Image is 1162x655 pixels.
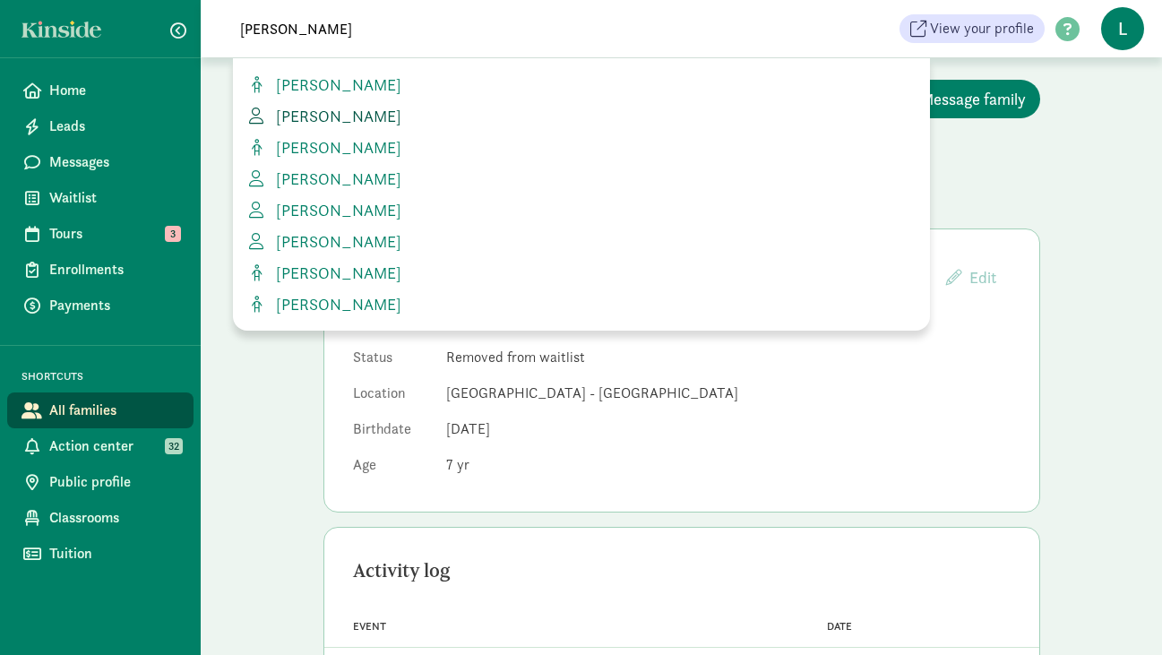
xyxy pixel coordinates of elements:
[49,187,179,209] span: Waitlist
[49,80,179,101] span: Home
[899,14,1045,43] a: View your profile
[49,116,179,137] span: Leads
[49,223,179,245] span: Tours
[49,259,179,280] span: Enrollments
[7,144,194,180] a: Messages
[353,418,432,447] dt: Birthdate
[247,198,916,222] a: [PERSON_NAME]
[165,438,183,454] span: 32
[247,292,916,316] a: [PERSON_NAME]
[269,200,401,220] span: [PERSON_NAME]
[353,454,432,483] dt: Age
[49,543,179,565] span: Tuition
[247,167,916,191] a: [PERSON_NAME]
[49,151,179,173] span: Messages
[1101,7,1144,50] span: L
[353,383,432,411] dt: Location
[7,180,194,216] a: Waitlist
[49,295,179,316] span: Payments
[930,18,1034,39] span: View your profile
[165,226,181,242] span: 3
[920,87,1026,111] span: Message family
[49,435,179,457] span: Action center
[49,471,179,493] span: Public profile
[446,347,1011,368] dd: Removed from waitlist
[1072,569,1162,655] iframe: Chat Widget
[247,135,916,159] a: [PERSON_NAME]
[7,500,194,536] a: Classrooms
[353,620,386,633] span: Event
[446,383,1011,404] dd: [GEOGRAPHIC_DATA] - [GEOGRAPHIC_DATA]
[269,231,401,252] span: [PERSON_NAME]
[353,347,432,375] dt: Status
[7,428,194,464] a: Action center 32
[49,400,179,421] span: All families
[247,229,916,254] a: [PERSON_NAME]
[269,294,401,315] span: [PERSON_NAME]
[969,267,996,288] span: Edit
[269,168,401,189] span: [PERSON_NAME]
[446,419,490,438] span: [DATE]
[49,507,179,529] span: Classrooms
[247,73,916,97] a: [PERSON_NAME]
[827,620,852,633] span: Date
[7,536,194,572] a: Tuition
[7,252,194,288] a: Enrollments
[247,104,916,128] a: [PERSON_NAME]
[247,261,916,285] a: [PERSON_NAME]
[269,106,401,126] span: [PERSON_NAME]
[446,455,469,474] span: 7
[7,464,194,500] a: Public profile
[7,216,194,252] a: Tours 3
[932,258,1011,297] button: Edit
[269,74,401,95] span: [PERSON_NAME]
[7,392,194,428] a: All families
[353,556,1011,585] div: Activity log
[882,80,1040,118] button: Message family
[269,137,401,158] span: [PERSON_NAME]
[7,288,194,323] a: Payments
[7,108,194,144] a: Leads
[269,263,401,283] span: [PERSON_NAME]
[7,73,194,108] a: Home
[229,11,732,47] input: Search for a family, child or location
